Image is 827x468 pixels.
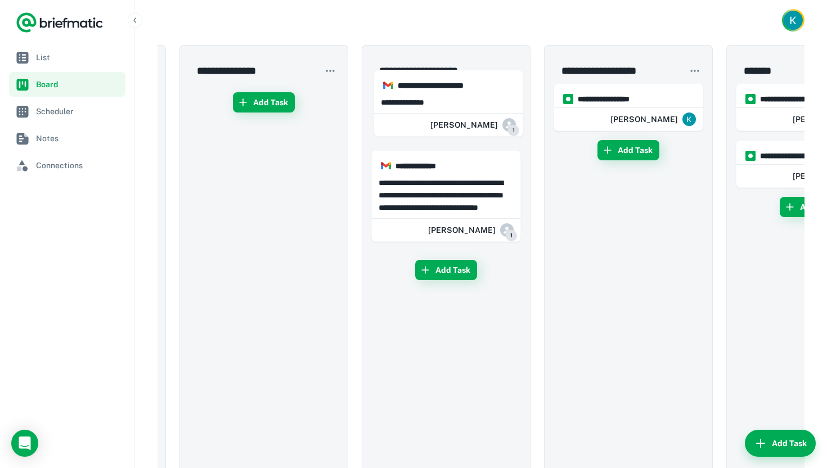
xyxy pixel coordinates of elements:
span: Board [36,78,121,91]
a: Board [9,72,125,97]
button: Add Task [745,430,816,457]
a: Scheduler [9,99,125,124]
a: List [9,45,125,70]
button: Account button [782,9,804,31]
a: Connections [9,153,125,178]
a: Logo [16,11,104,34]
a: Notes [9,126,125,151]
span: Scheduler [36,105,121,118]
span: Notes [36,132,121,145]
button: Add Task [233,92,295,112]
img: Kristina Jackson [784,11,803,30]
button: Add Task [415,260,477,280]
span: List [36,51,121,64]
div: Load Chat [11,430,38,457]
span: Connections [36,159,121,172]
button: Add Task [597,140,659,160]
